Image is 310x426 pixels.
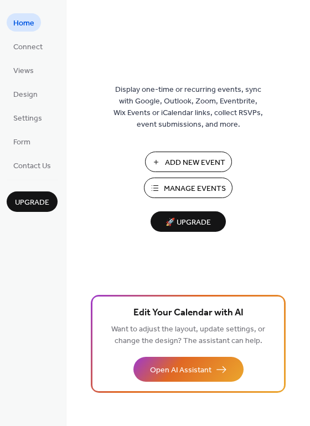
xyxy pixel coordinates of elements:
[7,156,58,174] a: Contact Us
[150,365,211,376] span: Open AI Assistant
[13,160,51,172] span: Contact Us
[151,211,226,232] button: 🚀 Upgrade
[157,215,219,230] span: 🚀 Upgrade
[13,113,42,124] span: Settings
[111,322,265,349] span: Want to adjust the layout, update settings, or change the design? The assistant can help.
[113,84,263,131] span: Display one-time or recurring events, sync with Google, Outlook, Zoom, Eventbrite, Wix Events or ...
[164,183,226,195] span: Manage Events
[7,61,40,79] a: Views
[7,13,41,32] a: Home
[133,305,244,321] span: Edit Your Calendar with AI
[145,152,232,172] button: Add New Event
[7,191,58,212] button: Upgrade
[7,108,49,127] a: Settings
[13,18,34,29] span: Home
[144,178,232,198] button: Manage Events
[165,157,225,169] span: Add New Event
[15,197,49,209] span: Upgrade
[13,137,30,148] span: Form
[7,132,37,150] a: Form
[7,85,44,103] a: Design
[7,37,49,55] a: Connect
[133,357,244,382] button: Open AI Assistant
[13,89,38,101] span: Design
[13,65,34,77] span: Views
[13,41,43,53] span: Connect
